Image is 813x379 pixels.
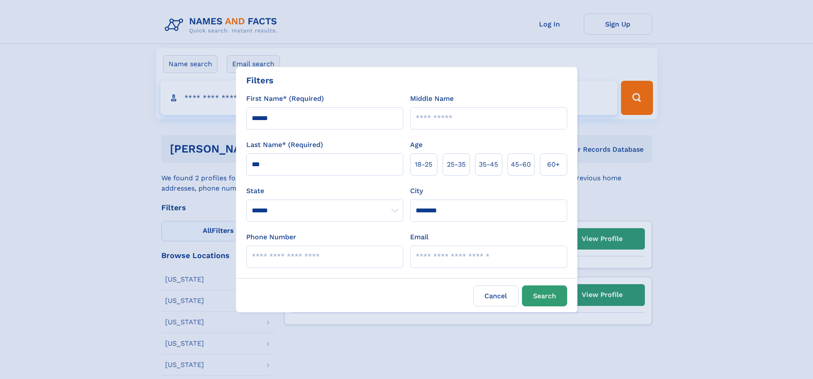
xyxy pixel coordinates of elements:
[547,159,560,170] span: 60+
[415,159,432,170] span: 18‑25
[479,159,498,170] span: 35‑45
[447,159,466,170] span: 25‑35
[410,94,454,104] label: Middle Name
[246,94,324,104] label: First Name* (Required)
[410,186,423,196] label: City
[246,186,403,196] label: State
[410,232,428,242] label: Email
[511,159,531,170] span: 45‑60
[410,140,423,150] label: Age
[246,232,296,242] label: Phone Number
[246,74,274,87] div: Filters
[246,140,323,150] label: Last Name* (Required)
[473,285,519,306] label: Cancel
[522,285,567,306] button: Search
